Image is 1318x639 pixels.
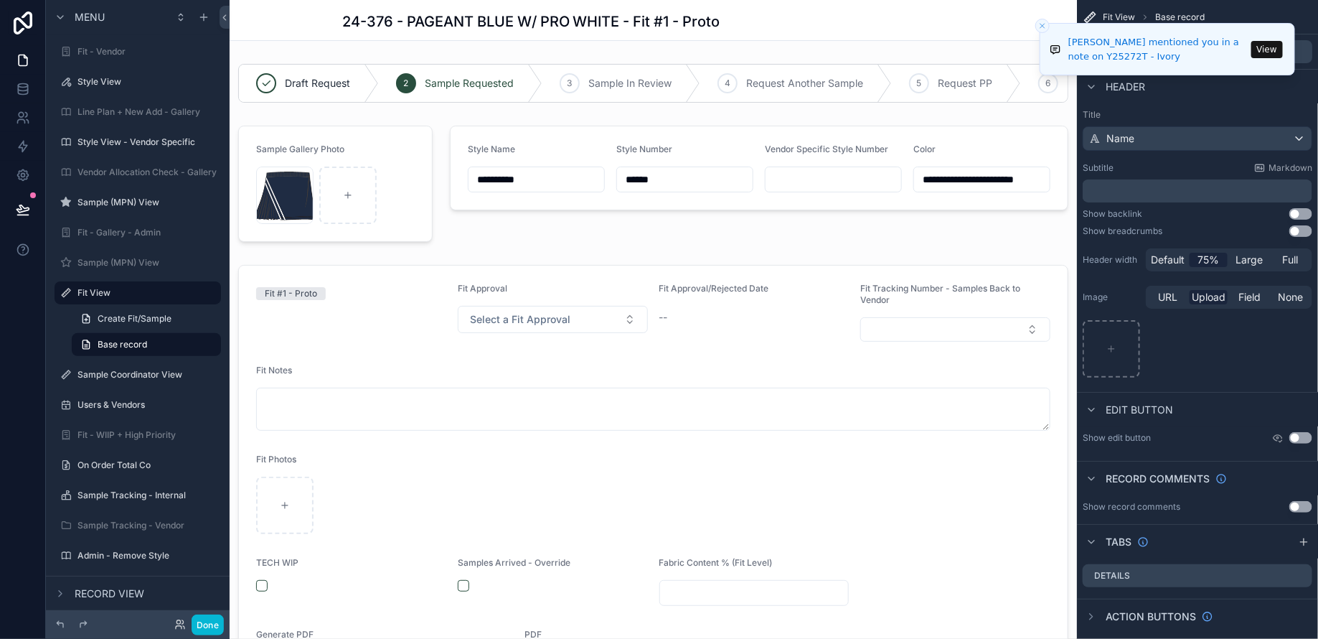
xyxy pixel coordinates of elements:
span: Action buttons [1106,610,1196,624]
a: Style View [55,70,221,93]
button: Name [1083,126,1312,151]
label: On Order Total Co [77,460,218,471]
div: Show breadcrumbs [1083,225,1162,237]
span: Header [1106,80,1145,94]
a: Sample Tracking - Vendor [55,514,221,537]
a: Line Plan + New Add - Gallery [55,101,221,123]
span: Markdown [1268,162,1312,174]
a: Base record [72,333,221,356]
span: None [1278,290,1303,304]
a: Fit - Gallery - Admin [55,221,221,244]
a: Sample Tracking - Internal [55,484,221,507]
a: Fit View [55,281,221,304]
label: Sample Coordinator View [77,369,218,381]
a: Fit - WIIP + High Priority [55,424,221,447]
span: Full [1283,253,1299,267]
a: Sample (MPN) Attribute View [55,574,221,597]
a: Style View - Vendor Specific [55,131,221,154]
label: Style View [77,76,218,88]
label: Line Plan + New Add - Gallery [77,106,218,118]
span: Base record [98,339,147,350]
span: Base record [1155,11,1205,23]
label: Admin - Remove Style [77,550,218,561]
label: Details [1094,570,1130,582]
span: Fit View [1103,11,1135,23]
span: Default [1151,253,1185,267]
span: Name [1106,131,1134,146]
img: Notification icon [1050,41,1061,58]
label: Fit - Vendor [77,46,218,57]
label: Subtitle [1083,162,1114,174]
span: Menu [75,10,105,24]
span: Create Fit/Sample [98,313,171,325]
button: Done [192,615,224,635]
div: scrollable content [1083,179,1312,202]
a: Vendor Allocation Check - Gallery [55,161,221,184]
a: Create Fit/Sample [72,307,221,330]
label: Fit - WIIP + High Priority [77,429,218,441]
span: Edit button [1106,403,1173,417]
span: Record comments [1106,472,1210,486]
label: Header width [1083,254,1140,266]
label: Fit - Gallery - Admin [77,227,218,238]
label: Users & Vendors [77,399,218,411]
span: URL [1158,290,1177,304]
span: Upload [1192,290,1225,304]
a: Fit - Vendor [55,40,221,63]
label: Sample (MPN) View [77,197,218,208]
span: 75% [1198,253,1220,267]
h1: 24-376 - PAGEANT BLUE W/ PRO WHITE - Fit #1 - Proto [342,11,720,32]
span: Field [1238,290,1261,304]
label: Sample (MPN) View [77,257,218,269]
a: Sample (MPN) View [55,191,221,214]
label: Vendor Allocation Check - Gallery [77,167,218,178]
div: [PERSON_NAME] mentioned you in a note on Y25272T - Ivory [1068,35,1247,63]
a: On Order Total Co [55,454,221,477]
a: Sample (MPN) View [55,251,221,274]
a: Admin - Remove Style [55,544,221,567]
label: Show edit button [1083,432,1151,444]
label: Style View - Vendor Specific [77,136,218,148]
button: View [1251,41,1283,58]
label: Fit View [77,287,212,299]
div: Show backlink [1083,208,1142,220]
div: Show record comments [1083,501,1180,513]
label: Sample Tracking - Internal [77,490,218,501]
label: Image [1083,291,1140,303]
span: Tabs [1106,535,1131,549]
label: Title [1083,109,1312,121]
span: Large [1236,253,1263,267]
a: Sample Coordinator View [55,363,221,386]
a: Markdown [1254,162,1312,174]
label: Sample Tracking - Vendor [77,520,218,531]
span: Record view [75,587,144,601]
a: Users & Vendors [55,393,221,416]
button: Close toast [1035,19,1050,33]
